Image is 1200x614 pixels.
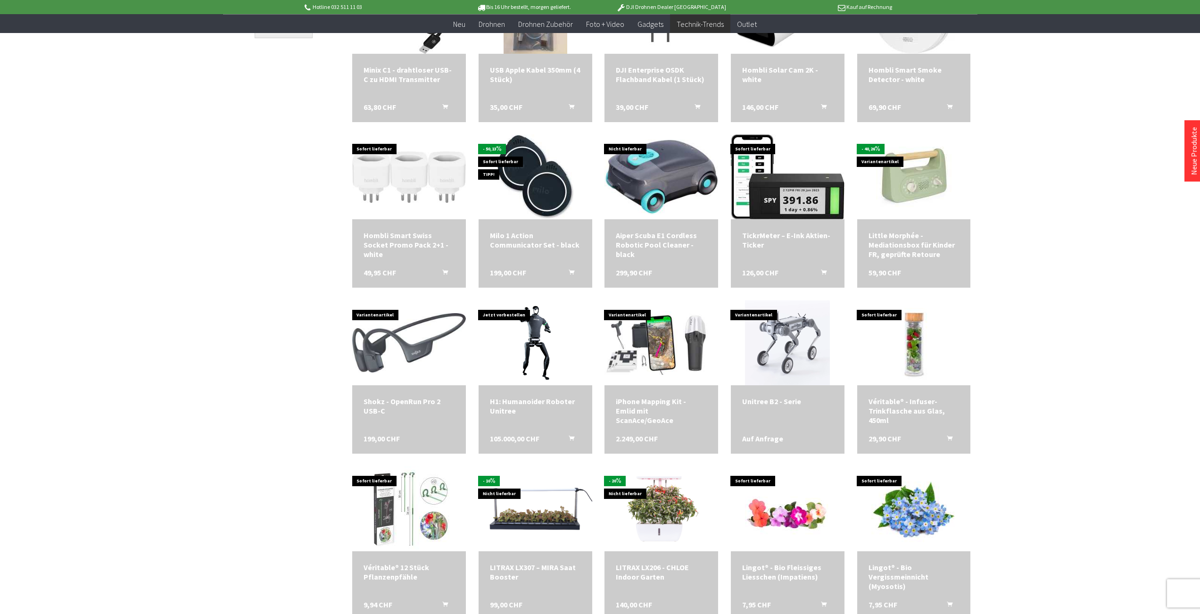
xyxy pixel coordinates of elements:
a: TickrMeter – E-Ink Aktien-Ticker 126,00 CHF In den Warenkorb [742,231,833,249]
span: Gadgets [637,19,663,28]
img: LITRAX LX307 – MIRA Saat Booster [479,471,592,547]
span: Auf Anfrage [742,434,783,443]
div: Shokz - OpenRun Pro 2 USB-C [364,397,455,415]
button: In den Warenkorb [557,102,580,115]
a: Shokz - OpenRun Pro 2 USB-C 199,00 CHF [364,397,455,415]
span: Technik-Trends [677,19,724,28]
a: DJI Enterprise OSDK Flachband Kabel (1 Stück) 39,00 CHF In den Warenkorb [616,65,707,84]
div: Lingot® - Bio Fleissiges Liesschen (Impatiens) [742,563,833,581]
img: Véritable® - Infuser-Trinkflasche aus Glas, 450ml [874,300,953,385]
span: 199,00 CHF [364,434,400,443]
img: Unitree B2 - Serie [745,300,830,385]
a: Hombli Solar Cam 2K - white 146,00 CHF In den Warenkorb [742,65,833,84]
button: In den Warenkorb [810,268,832,280]
span: 7,95 CHF [869,600,897,609]
span: 146,00 CHF [742,102,778,112]
span: 63,80 CHF [364,102,396,112]
button: In den Warenkorb [935,102,958,115]
img: Véritable® 12 Stück Pflanzenpfähle [366,466,451,551]
a: LITRAX LX307 – MIRA Saat Booster 99,00 CHF [490,563,581,581]
span: Foto + Video [586,19,624,28]
div: Aiper Scuba E1 Cordless Robotic Pool Cleaner - black [616,231,707,259]
a: Lingot® - Bio Fleissiges Liesschen (Impatiens) 7,95 CHF In den Warenkorb [742,563,833,581]
button: In den Warenkorb [557,268,580,280]
a: Little Morphée - Mediationsbox für Kinder FR, geprüfte Retoure 59,90 CHF [869,231,960,259]
span: Drohnen [479,19,505,28]
a: LITRAX LX206 - CHLOE Indoor Garten 140,00 CHF [616,563,707,581]
span: 39,00 CHF [616,102,648,112]
button: In den Warenkorb [810,600,832,612]
span: 7,95 CHF [742,600,771,609]
a: Drohnen [472,14,512,33]
div: Little Morphée - Mediationsbox für Kinder FR, geprüfte Retoure [869,231,960,259]
a: Unitree B2 - Serie Auf Anfrage [742,397,833,406]
a: Neue Produkte [1189,127,1199,175]
div: Hombli Smart Swiss Socket Promo Pack 2+1 - white [364,231,455,259]
a: Neu [447,14,472,33]
div: Véritable® - Infuser-Trinkflasche aus Glas, 450ml [869,397,960,425]
img: Lingot® - Bio Vergissmeinnicht (Myosotis) [871,466,956,551]
a: Aiper Scuba E1 Cordless Robotic Pool Cleaner - black 299,90 CHF [616,231,707,259]
span: 105.000,00 CHF [490,434,539,443]
div: Hombli Smart Smoke Detector - white [869,65,960,84]
span: 299,90 CHF [616,268,652,277]
button: In den Warenkorb [557,434,580,446]
div: Lingot® - Bio Vergissmeinnicht (Myosotis) [869,563,960,591]
div: USB Apple Kabel 350mm (4 Stück) [490,65,581,84]
button: In den Warenkorb [935,600,958,612]
div: Hombli Solar Cam 2K - white [742,65,833,84]
span: 9,94 CHF [364,600,392,609]
img: Milo 1 Action Communicator Set - black [497,134,574,219]
img: TickrMeter – E-Ink Aktien-Ticker [731,134,844,219]
a: Véritable® 12 Stück Pflanzenpfähle 9,94 CHF In den Warenkorb [364,563,455,581]
img: Hombli Smart Swiss Socket Promo Pack 2+1 - white [352,151,466,202]
a: H1: Humanoider Roboter Unitree 105.000,00 CHF In den Warenkorb [490,397,581,415]
span: 99,00 CHF [490,600,522,609]
img: Lingot® - Bio Fleissiges Liesschen (Impatiens) [745,466,830,551]
span: 59,90 CHF [869,268,901,277]
a: Technik-Trends [670,14,730,33]
a: Hombli Smart Smoke Detector - white 69,90 CHF In den Warenkorb [869,65,960,84]
p: Hotline 032 511 11 03 [303,1,450,13]
img: LITRAX LX206 - CHLOE Indoor Garten [604,471,718,547]
button: In den Warenkorb [935,434,958,446]
button: In den Warenkorb [810,102,832,115]
a: Drohnen Zubehör [512,14,579,33]
img: Little Morphée - Mediationsbox für Kinder FR, geprüfte Retoure [876,139,952,215]
a: Lingot® - Bio Vergissmeinnicht (Myosotis) 7,95 CHF In den Warenkorb [869,563,960,591]
div: DJI Enterprise OSDK Flachband Kabel (1 Stück) [616,65,707,84]
span: 140,00 CHF [616,600,652,609]
a: Véritable® - Infuser-Trinkflasche aus Glas, 450ml 29,90 CHF In den Warenkorb [869,397,960,425]
span: 69,90 CHF [869,102,901,112]
button: In den Warenkorb [431,268,454,280]
div: H1: Humanoider Roboter Unitree [490,397,581,415]
img: iPhone Mapping Kit - Emlid mit ScanAce/GeoAce [604,311,718,375]
span: 2.249,00 CHF [616,434,658,443]
img: H1: Humanoider Roboter Unitree [493,300,578,385]
div: Minix C1 - drahtloser USB-C zu HDMI Transmitter [364,65,455,84]
span: 29,90 CHF [869,434,901,443]
span: Outlet [737,19,757,28]
span: Neu [453,19,465,28]
a: Foto + Video [579,14,631,33]
a: Hombli Smart Swiss Socket Promo Pack 2+1 - white 49,95 CHF In den Warenkorb [364,231,455,259]
a: iPhone Mapping Kit - Emlid mit ScanAce/GeoAce 2.249,00 CHF [616,397,707,425]
span: Drohnen Zubehör [518,19,573,28]
img: Shokz - OpenRun Pro 2 USB-C [352,313,466,373]
button: In den Warenkorb [431,600,454,612]
span: 126,00 CHF [742,268,778,277]
a: Outlet [730,14,763,33]
div: Milo 1 Action Communicator Set - black [490,231,581,249]
button: In den Warenkorb [683,102,706,115]
img: Aiper Scuba E1 Cordless Robotic Pool Cleaner - black [604,140,718,215]
p: Kauf auf Rechnung [745,1,892,13]
div: Véritable® 12 Stück Pflanzenpfähle [364,563,455,581]
div: LITRAX LX307 – MIRA Saat Booster [490,563,581,581]
a: Milo 1 Action Communicator Set - black 199,00 CHF In den Warenkorb [490,231,581,249]
a: Gadgets [631,14,670,33]
div: LITRAX LX206 - CHLOE Indoor Garten [616,563,707,581]
p: DJI Drohnen Dealer [GEOGRAPHIC_DATA] [597,1,745,13]
div: Unitree B2 - Serie [742,397,833,406]
button: In den Warenkorb [431,102,454,115]
div: iPhone Mapping Kit - Emlid mit ScanAce/GeoAce [616,397,707,425]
